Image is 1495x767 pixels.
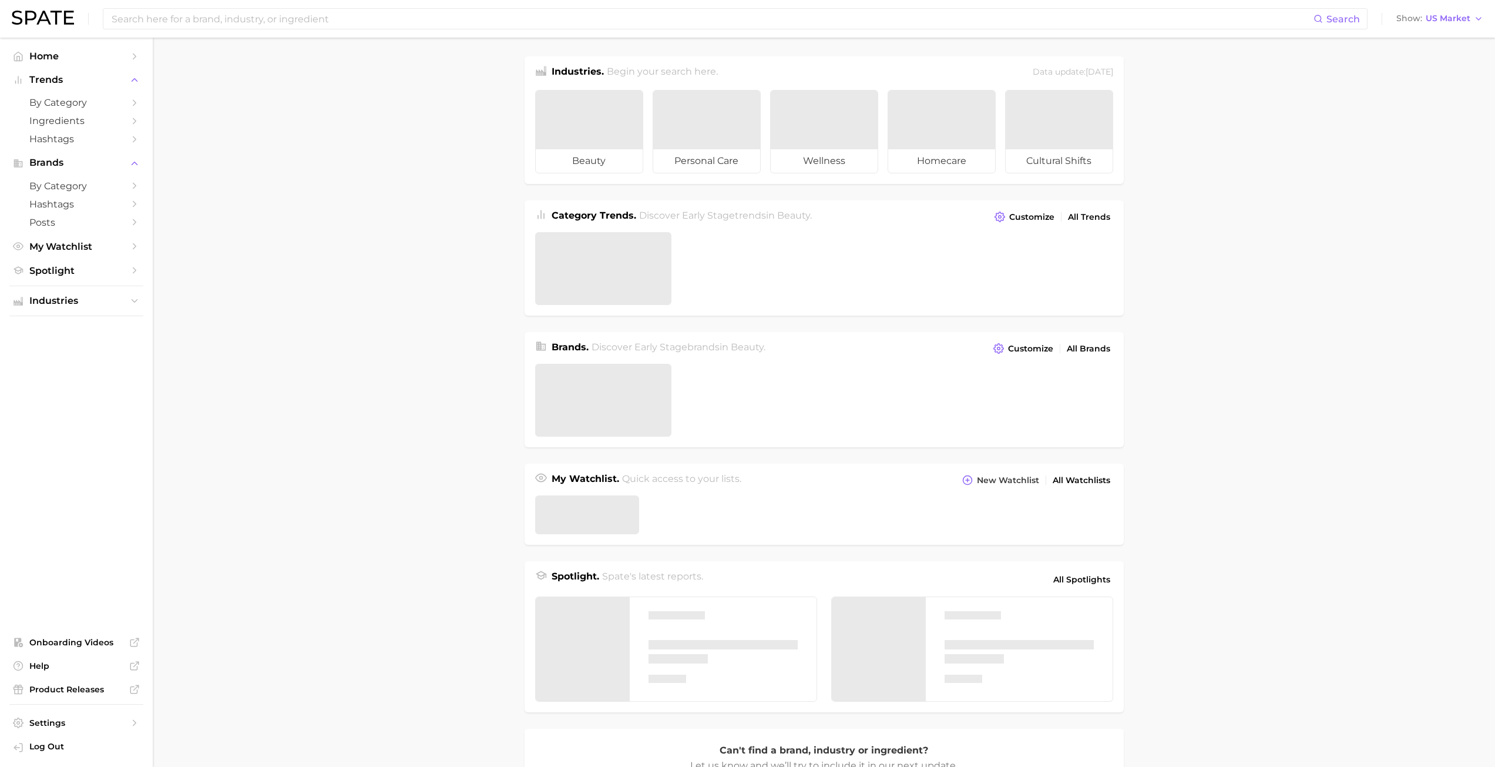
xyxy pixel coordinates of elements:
span: Customize [1008,344,1053,354]
span: Discover Early Stage trends in . [639,210,812,221]
span: Onboarding Videos [29,637,123,648]
div: Data update: [DATE] [1033,65,1113,81]
span: Hashtags [29,133,123,145]
h2: Spate's latest reports. [602,570,703,590]
h1: Spotlight. [552,570,599,590]
span: Search [1326,14,1360,25]
span: Log Out [29,741,134,752]
span: personal care [653,149,760,173]
span: All Brands [1067,344,1110,354]
button: New Watchlist [959,472,1042,488]
button: ShowUS Market [1393,11,1486,26]
span: New Watchlist [977,475,1039,485]
span: US Market [1426,15,1470,22]
a: Home [9,47,143,65]
a: homecare [888,90,996,173]
a: My Watchlist [9,237,143,256]
button: Trends [9,71,143,89]
img: SPATE [12,11,74,25]
input: Search here for a brand, industry, or ingredient [110,9,1313,29]
span: Industries [29,296,123,306]
span: beauty [536,149,643,173]
span: Discover Early Stage brands in . [592,341,765,353]
span: All Trends [1068,212,1110,222]
span: Help [29,661,123,671]
a: wellness [770,90,878,173]
a: Hashtags [9,130,143,148]
span: Spotlight [29,265,123,276]
span: Hashtags [29,199,123,210]
span: Category Trends . [552,210,636,221]
a: Help [9,657,143,675]
span: Show [1396,15,1422,22]
span: by Category [29,97,123,108]
a: All Trends [1065,209,1113,225]
span: Product Releases [29,684,123,695]
span: Posts [29,217,123,228]
span: beauty [731,341,764,353]
a: cultural shifts [1005,90,1113,173]
h2: Quick access to your lists. [622,472,741,488]
span: Brands [29,158,123,168]
span: Brands . [552,341,589,353]
span: Customize [1009,212,1054,222]
h1: Industries. [552,65,604,81]
a: Ingredients [9,112,143,130]
p: Can't find a brand, industry or ingredient? [689,743,959,758]
a: beauty [535,90,643,173]
a: Hashtags [9,195,143,213]
span: cultural shifts [1006,149,1113,173]
h1: My Watchlist. [552,472,619,488]
a: Onboarding Videos [9,634,143,651]
a: Spotlight [9,262,143,280]
span: Home [29,51,123,62]
a: Settings [9,714,143,732]
a: by Category [9,93,143,112]
button: Customize [992,209,1057,225]
a: Product Releases [9,681,143,698]
a: All Brands [1064,341,1113,357]
a: Log out. Currently logged in with e-mail maleeha.hamidi@no7company.com. [9,738,143,758]
button: Industries [9,292,143,310]
a: All Watchlists [1050,473,1113,488]
button: Customize [990,340,1056,357]
a: Posts [9,213,143,232]
a: All Spotlights [1050,570,1113,590]
span: Settings [29,718,123,728]
span: My Watchlist [29,241,123,252]
span: All Spotlights [1053,572,1110,587]
span: Ingredients [29,115,123,126]
a: by Category [9,177,143,195]
span: beauty [777,210,810,221]
h2: Begin your search here. [607,65,718,81]
span: All Watchlists [1053,475,1110,485]
a: personal care [653,90,761,173]
span: wellness [771,149,878,173]
span: by Category [29,180,123,192]
button: Brands [9,154,143,172]
span: Trends [29,75,123,85]
span: homecare [888,149,995,173]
